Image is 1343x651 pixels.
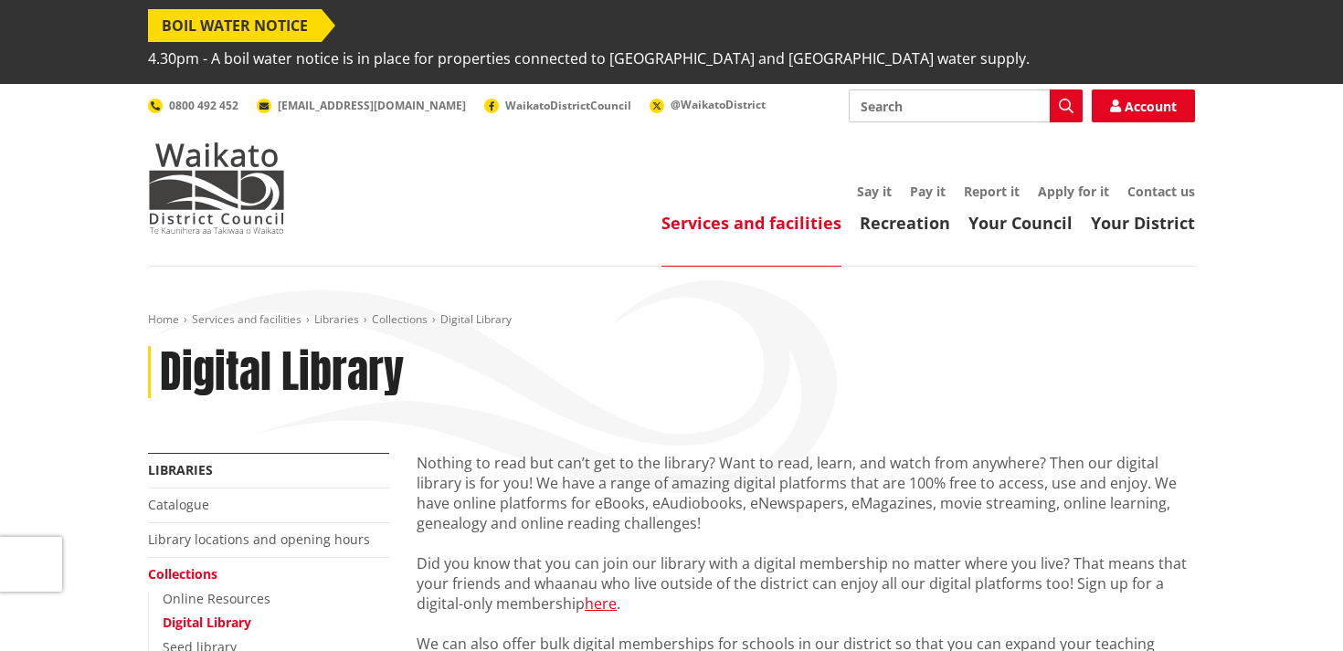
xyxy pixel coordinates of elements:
a: [EMAIL_ADDRESS][DOMAIN_NAME] [257,98,466,113]
a: Services and facilities [661,212,841,234]
a: Catalogue [148,496,209,513]
a: Say it [857,183,892,200]
a: Account [1092,89,1195,122]
span: 0800 492 452 [169,98,238,113]
img: Waikato District Council - Te Kaunihera aa Takiwaa o Waikato [148,142,285,234]
a: Online Resources [163,590,270,607]
a: Contact us [1127,183,1195,200]
a: Collections [372,311,428,327]
a: Libraries [314,311,359,327]
a: here [585,593,617,614]
a: Recreation [860,212,950,234]
a: Report it [964,183,1020,200]
a: @WaikatoDistrict [650,97,766,112]
a: Collections [148,565,217,583]
a: Libraries [148,461,213,478]
a: Library locations and opening hours [148,530,370,548]
p: Nothing to read but can’t get to the library? Want to read, learn, and watch from anywhere? Then ... [417,453,1195,533]
p: Did you know that you can join our library with a digital membership no matter where you live? Th... [417,553,1195,614]
span: @WaikatoDistrict [671,97,766,112]
a: WaikatoDistrictCouncil [484,98,631,113]
span: 4.30pm - A boil water notice is in place for properties connected to [GEOGRAPHIC_DATA] and [GEOGR... [148,42,1030,75]
span: BOIL WATER NOTICE [148,9,322,42]
span: Digital Library [440,311,512,327]
a: Pay it [910,183,946,200]
span: WaikatoDistrictCouncil [505,98,631,113]
h1: Digital Library [160,346,404,399]
a: Home [148,311,179,327]
a: Your District [1091,212,1195,234]
a: 0800 492 452 [148,98,238,113]
a: Digital Library [163,614,251,631]
input: Search input [849,89,1083,122]
nav: breadcrumb [148,312,1195,328]
span: [EMAIL_ADDRESS][DOMAIN_NAME] [278,98,466,113]
a: Services and facilities [192,311,301,327]
a: Apply for it [1038,183,1109,200]
a: Your Council [968,212,1073,234]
